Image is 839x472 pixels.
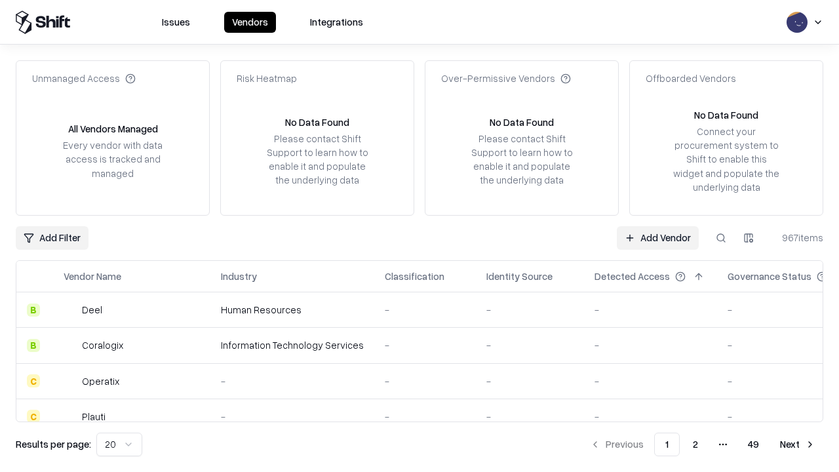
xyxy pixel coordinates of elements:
[82,303,102,317] div: Deel
[672,125,781,194] div: Connect your procurement system to Shift to enable this widget and populate the underlying data
[771,231,823,245] div: 967 items
[221,374,364,388] div: -
[772,433,823,456] button: Next
[385,410,465,423] div: -
[486,269,553,283] div: Identity Source
[64,339,77,352] img: Coralogix
[385,338,465,352] div: -
[467,132,576,187] div: Please contact Shift Support to learn how to enable it and populate the underlying data
[595,338,707,352] div: -
[27,374,40,387] div: C
[64,410,77,423] img: Plauti
[486,410,574,423] div: -
[302,12,371,33] button: Integrations
[490,115,554,129] div: No Data Found
[221,410,364,423] div: -
[617,226,699,250] a: Add Vendor
[694,108,758,122] div: No Data Found
[82,374,119,388] div: Operatix
[221,338,364,352] div: Information Technology Services
[486,374,574,388] div: -
[64,304,77,317] img: Deel
[221,303,364,317] div: Human Resources
[263,132,372,187] div: Please contact Shift Support to learn how to enable it and populate the underlying data
[68,122,158,136] div: All Vendors Managed
[58,138,167,180] div: Every vendor with data access is tracked and managed
[486,338,574,352] div: -
[682,433,709,456] button: 2
[595,410,707,423] div: -
[154,12,198,33] button: Issues
[385,303,465,317] div: -
[27,304,40,317] div: B
[285,115,349,129] div: No Data Found
[737,433,770,456] button: 49
[385,374,465,388] div: -
[82,410,106,423] div: Plauti
[221,269,257,283] div: Industry
[728,269,811,283] div: Governance Status
[595,374,707,388] div: -
[64,374,77,387] img: Operatix
[595,269,670,283] div: Detected Access
[595,303,707,317] div: -
[82,338,123,352] div: Coralogix
[237,71,297,85] div: Risk Heatmap
[441,71,571,85] div: Over-Permissive Vendors
[16,226,88,250] button: Add Filter
[582,433,823,456] nav: pagination
[224,12,276,33] button: Vendors
[32,71,136,85] div: Unmanaged Access
[16,437,91,451] p: Results per page:
[646,71,736,85] div: Offboarded Vendors
[27,339,40,352] div: B
[385,269,444,283] div: Classification
[654,433,680,456] button: 1
[27,410,40,423] div: C
[486,303,574,317] div: -
[64,269,121,283] div: Vendor Name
